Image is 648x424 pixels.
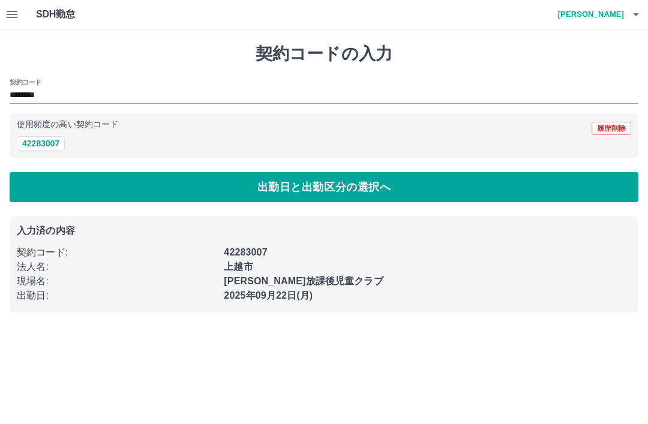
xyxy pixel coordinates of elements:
p: 使用頻度の高い契約コード [17,121,118,129]
b: [PERSON_NAME]放課後児童クラブ [224,276,383,286]
p: 出勤日 : [17,288,217,303]
button: 出勤日と出勤区分の選択へ [10,172,638,202]
p: 法人名 : [17,260,217,274]
p: 現場名 : [17,274,217,288]
b: 42283007 [224,247,267,257]
b: 2025年09月22日(月) [224,290,313,300]
h2: 契約コード [10,77,41,87]
button: 履歴削除 [592,122,631,135]
h1: 契約コードの入力 [10,44,638,64]
button: 42283007 [17,136,65,151]
b: 上越市 [224,261,253,272]
p: 入力済の内容 [17,226,631,236]
p: 契約コード : [17,245,217,260]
